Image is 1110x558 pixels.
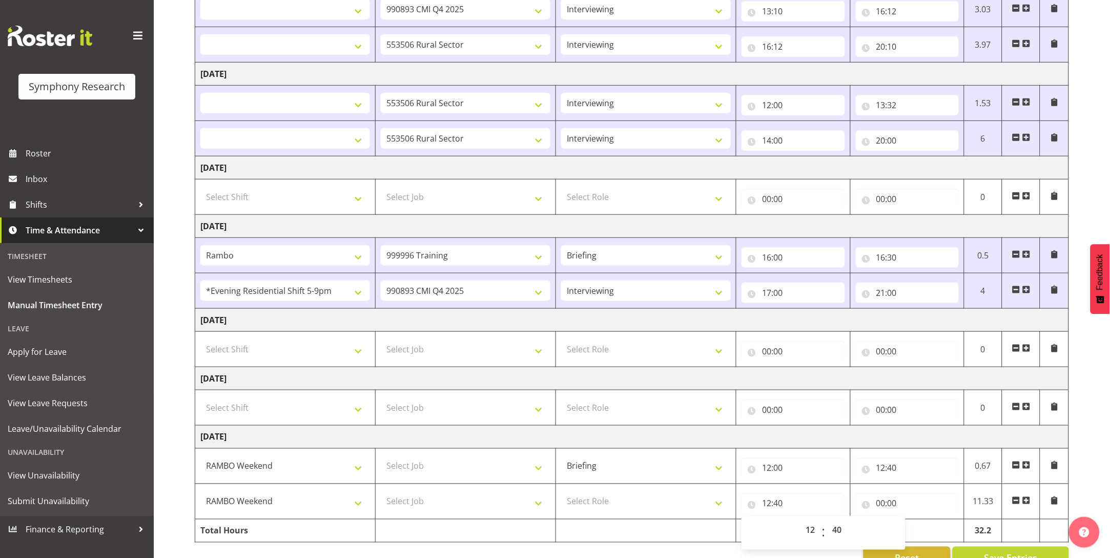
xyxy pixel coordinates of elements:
[742,1,845,22] input: Click to select...
[195,63,1069,86] td: [DATE]
[8,493,146,509] span: Submit Unavailability
[856,458,959,479] input: Click to select...
[3,246,151,267] div: Timesheet
[856,95,959,115] input: Click to select...
[26,197,133,212] span: Shifts
[742,400,845,420] input: Click to select...
[1096,254,1105,290] span: Feedback
[26,522,133,537] span: Finance & Reporting
[964,180,1002,215] td: 0
[195,309,1069,332] td: [DATE]
[195,426,1069,449] td: [DATE]
[964,520,1002,543] td: 32.2
[964,390,1002,426] td: 0
[964,332,1002,367] td: 0
[8,370,146,385] span: View Leave Balances
[742,36,845,57] input: Click to select...
[26,223,133,238] span: Time & Attendance
[26,146,149,161] span: Roster
[742,130,845,151] input: Click to select...
[964,449,1002,484] td: 0.67
[856,130,959,151] input: Click to select...
[856,341,959,362] input: Click to select...
[3,339,151,365] a: Apply for Leave
[8,421,146,436] span: Leave/Unavailability Calendar
[3,416,151,442] a: Leave/Unavailability Calendar
[856,247,959,268] input: Click to select...
[195,156,1069,180] td: [DATE]
[856,36,959,57] input: Click to select...
[195,367,1069,390] td: [DATE]
[26,171,149,187] span: Inbox
[8,26,92,46] img: Rosterit website logo
[742,458,845,479] input: Click to select...
[8,468,146,483] span: View Unavailability
[1079,527,1090,537] img: help-xxl-2.png
[856,400,959,420] input: Click to select...
[856,1,959,22] input: Click to select...
[856,189,959,209] input: Click to select...
[964,484,1002,520] td: 11.33
[742,493,845,514] input: Click to select...
[29,79,125,94] div: Symphony Research
[742,283,845,303] input: Click to select...
[3,488,151,514] a: Submit Unavailability
[8,344,146,360] span: Apply for Leave
[1091,244,1110,314] button: Feedback - Show survey
[856,493,959,514] input: Click to select...
[964,27,1002,63] td: 3.97
[3,318,151,339] div: Leave
[3,365,151,390] a: View Leave Balances
[3,463,151,488] a: View Unavailability
[3,292,151,318] a: Manual Timesheet Entry
[195,215,1069,238] td: [DATE]
[742,189,845,209] input: Click to select...
[856,283,959,303] input: Click to select...
[3,267,151,292] a: View Timesheets
[3,390,151,416] a: View Leave Requests
[8,297,146,313] span: Manual Timesheet Entry
[964,86,1002,121] td: 1.53
[8,395,146,411] span: View Leave Requests
[742,95,845,115] input: Click to select...
[964,273,1002,309] td: 4
[742,247,845,268] input: Click to select...
[742,341,845,362] input: Click to select...
[964,121,1002,156] td: 6
[822,520,826,546] span: :
[195,520,376,543] td: Total Hours
[8,272,146,287] span: View Timesheets
[964,238,1002,273] td: 0.5
[3,442,151,463] div: Unavailability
